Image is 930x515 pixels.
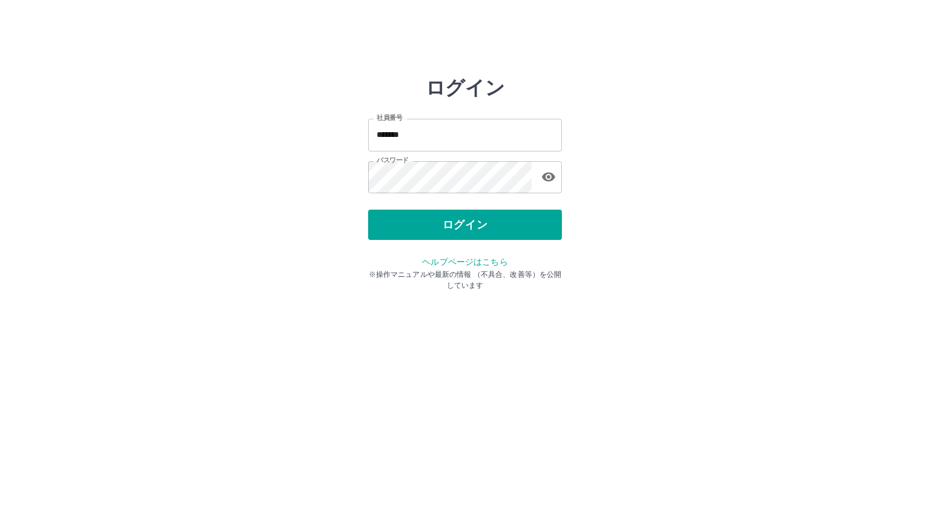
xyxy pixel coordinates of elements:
p: ※操作マニュアルや最新の情報 （不具合、改善等）を公開しています [368,269,562,291]
h2: ログイン [426,76,505,99]
a: ヘルプページはこちら [422,257,507,267]
label: 社員番号 [377,113,402,122]
button: ログイン [368,210,562,240]
label: パスワード [377,156,409,165]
